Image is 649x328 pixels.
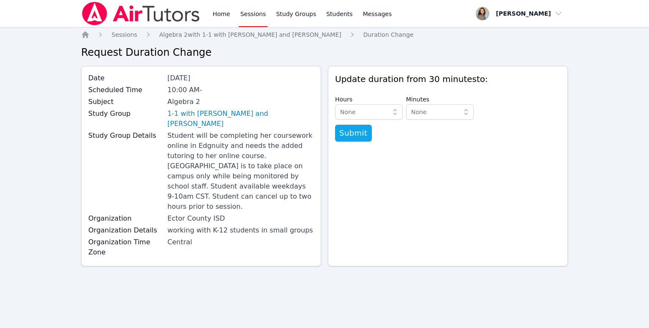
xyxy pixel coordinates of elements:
[335,125,372,142] button: Submit
[159,30,341,39] a: Algebra 2with 1-1 with [PERSON_NAME] and [PERSON_NAME]
[335,73,561,85] div: Update duration from 30 minutes to:
[159,31,341,38] span: Algebra 2 with 1-1 with [PERSON_NAME] and [PERSON_NAME]
[363,31,414,38] span: Duration Change
[406,104,474,120] button: None
[167,109,314,129] a: 1-1 with [PERSON_NAME] and [PERSON_NAME]
[81,46,568,59] h2: Request Duration Change
[335,92,403,104] label: Hours
[88,225,162,235] label: Organization Details
[88,85,162,95] label: Scheduled Time
[167,85,314,95] div: 10:00 AM -
[112,30,137,39] a: Sessions
[335,104,403,120] button: None
[88,97,162,107] label: Subject
[167,73,314,83] div: [DATE]
[81,30,568,39] nav: Breadcrumb
[167,237,314,247] div: Central
[363,30,414,39] a: Duration Change
[167,97,314,107] div: Algebra 2
[340,109,356,115] span: None
[88,73,162,83] label: Date
[112,31,137,38] span: Sessions
[167,225,314,235] div: working with K-12 students in small groups
[363,10,392,18] span: Messages
[411,109,427,115] span: None
[167,131,314,212] div: Student will be completing her coursework online in Edgnuity and needs the added tutoring to her ...
[88,237,162,257] label: Organization Time Zone
[167,213,314,224] div: Ector County ISD
[88,213,162,224] label: Organization
[88,109,162,119] label: Study Group
[406,92,474,104] label: Minutes
[88,131,162,141] label: Study Group Details
[339,127,368,139] span: Submit
[81,2,201,25] img: Air Tutors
